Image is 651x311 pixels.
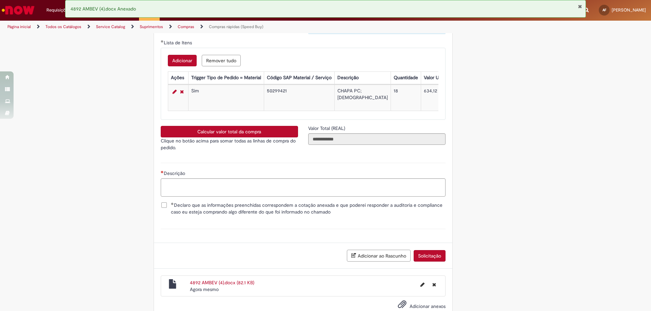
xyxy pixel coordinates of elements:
[428,279,440,290] button: Excluir 4892 AMBEV (4).docx
[603,8,606,12] span: AF
[178,88,185,96] a: Remover linha 1
[264,72,334,84] th: Código SAP Material / Serviço
[421,72,455,84] th: Valor Unitário
[171,202,174,205] span: Obrigatório Preenchido
[188,72,264,84] th: Trigger Tipo de Pedido = Material
[421,85,455,111] td: 634,12
[414,250,446,262] button: Solicitação
[190,286,219,292] time: 29/08/2025 09:10:19
[161,171,164,173] span: Necessários
[140,24,163,29] a: Suprimentos
[161,137,298,151] p: Clique no botão acima para somar todas as linhas de compra do pedido.
[168,72,188,84] th: Ações
[416,279,429,290] button: Editar nome de arquivo 4892 AMBEV (4).docx
[391,85,421,111] td: 18
[46,7,70,14] span: Requisições
[334,72,391,84] th: Descrição
[391,72,421,84] th: Quantidade
[190,280,254,286] a: 4892 AMBEV (4).docx (82.1 KB)
[45,24,81,29] a: Todos os Catálogos
[190,286,219,292] span: Agora mesmo
[7,24,31,29] a: Página inicial
[164,40,193,46] span: Lista de Itens
[71,6,136,12] span: 4892 AMBEV (4).docx Anexado
[1,3,36,17] img: ServiceNow
[171,88,178,96] a: Editar Linha 1
[161,178,446,197] textarea: Descrição
[5,21,429,33] ul: Trilhas de página
[188,85,264,111] td: Sim
[334,85,391,111] td: CHAPA PC;[DEMOGRAPHIC_DATA]
[161,126,298,137] button: Calcular valor total da compra
[264,85,334,111] td: 50299421
[171,202,446,215] span: Declaro que as informações preenchidas correspondem a cotação anexada e que poderei responder a a...
[347,250,411,262] button: Adicionar ao Rascunho
[410,303,446,309] span: Adicionar anexos
[612,7,646,13] span: [PERSON_NAME]
[164,170,186,176] span: Descrição
[308,133,446,145] input: Valor Total (REAL)
[209,24,263,29] a: Compras rápidas (Speed Buy)
[96,24,125,29] a: Service Catalog
[178,24,194,29] a: Compras
[161,40,164,43] span: Obrigatório Preenchido
[168,55,197,66] button: Add a row for Lista de Itens
[202,55,241,66] button: Remove all rows for Lista de Itens
[308,125,347,132] label: Somente leitura - Valor Total (REAL)
[578,4,582,9] button: Fechar Notificação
